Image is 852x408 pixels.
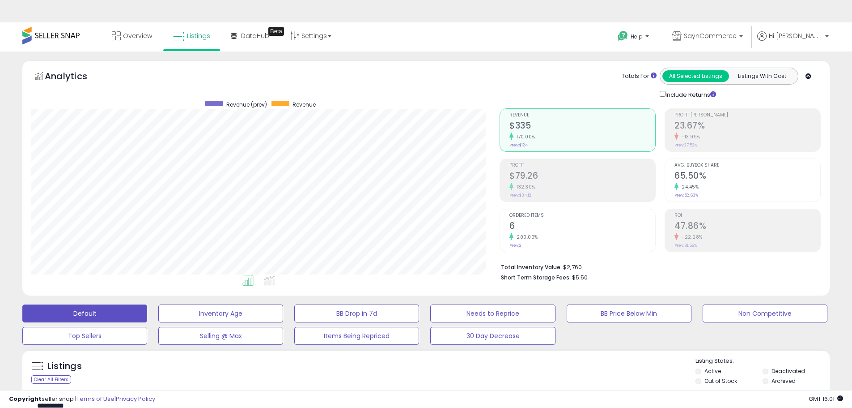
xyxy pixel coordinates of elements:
h2: 47.86% [674,221,820,233]
a: Terms of Use [76,395,114,403]
span: Profit [509,163,655,168]
button: Listings With Cost [729,70,795,82]
b: Total Inventory Value: [501,263,562,271]
span: Help [631,33,643,40]
label: Out of Stock [704,377,737,385]
button: BB Drop in 7d [294,305,419,322]
a: Settings [284,22,338,49]
button: Needs to Reprice [430,305,555,322]
a: Help [610,24,658,52]
h2: $335 [509,120,655,133]
div: Include Returns [653,89,727,99]
h5: Listings [47,360,82,373]
small: Prev: $34.12 [509,193,531,198]
span: Hi [PERSON_NAME] [769,31,822,40]
span: SaynCommerce [684,31,737,40]
span: Revenue [292,101,316,108]
div: Tooltip anchor [268,27,284,36]
h2: 65.50% [674,171,820,183]
span: Revenue (prev) [226,101,267,108]
li: $2,760 [501,261,814,272]
span: Profit [PERSON_NAME] [674,113,820,118]
small: Prev: $124 [509,142,528,148]
button: BB Price Below Min [567,305,691,322]
strong: Copyright [9,395,42,403]
small: 170.00% [513,133,535,140]
a: DataHub [225,22,276,49]
small: -13.99% [678,133,700,140]
div: seller snap | | [9,395,155,404]
small: -22.28% [678,234,703,241]
small: 200.00% [513,234,538,241]
button: Inventory Age [158,305,283,322]
small: Prev: 61.58% [674,243,697,248]
small: 24.45% [678,184,699,190]
a: Privacy Policy [116,395,155,403]
i: Get Help [617,30,628,42]
span: ROI [674,213,820,218]
button: Top Sellers [22,327,147,345]
span: Overview [123,31,152,40]
span: 2025-10-6 16:01 GMT [809,395,843,403]
a: Hi [PERSON_NAME] [757,31,829,52]
button: Non Competitive [703,305,827,322]
button: Selling @ Max [158,327,283,345]
label: Archived [771,377,796,385]
span: Avg. Buybox Share [674,163,820,168]
a: Listings [166,22,217,49]
small: 132.30% [513,184,535,190]
a: SaynCommerce [665,22,750,52]
small: Prev: 52.63% [674,193,698,198]
button: Default [22,305,147,322]
h2: 6 [509,221,655,233]
b: Short Term Storage Fees: [501,274,571,281]
label: Active [704,367,721,375]
span: $5.50 [572,273,588,282]
span: Ordered Items [509,213,655,218]
label: Deactivated [771,367,805,375]
small: Prev: 27.52% [674,142,697,148]
h2: $79.26 [509,171,655,183]
span: Revenue [509,113,655,118]
div: Totals For [622,72,657,81]
button: All Selected Listings [662,70,729,82]
h5: Analytics [45,70,105,85]
h2: 23.67% [674,120,820,133]
small: Prev: 2 [509,243,521,248]
button: 30 Day Decrease [430,327,555,345]
a: Overview [105,22,159,49]
div: Clear All Filters [31,375,71,384]
span: DataHub [241,31,269,40]
button: Items Being Repriced [294,327,419,345]
p: Listing States: [695,357,830,365]
span: Listings [187,31,210,40]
